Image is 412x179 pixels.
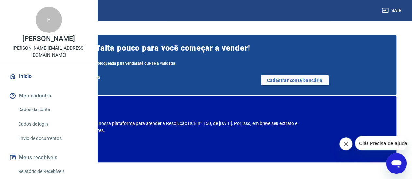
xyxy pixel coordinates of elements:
[381,5,404,17] button: Sair
[355,136,407,150] iframe: Mensagem da empresa
[25,120,314,134] p: Estamos realizando adequações em nossa plataforma para atender a Resolução BCB nº 150, de [DATE]....
[339,137,352,150] iframe: Fechar mensagem
[98,61,138,66] b: bloqueada para vendas
[8,69,90,83] a: Início
[29,43,383,53] span: [PERSON_NAME], falta pouco para você começar a vender!
[386,153,407,174] iframe: Botão para abrir a janela de mensagens
[16,103,90,116] a: Dados da conta
[8,150,90,165] button: Meus recebíveis
[29,61,383,66] span: Por segurança, sua conta permanecerá até que seja validada.
[36,7,62,33] div: F
[8,89,90,103] button: Meu cadastro
[16,132,90,145] a: Envio de documentos
[5,45,92,58] p: [PERSON_NAME][EMAIL_ADDRESS][DOMAIN_NAME]
[261,75,329,85] a: Cadastrar conta bancária
[4,5,55,10] span: Olá! Precisa de ajuda?
[16,118,90,131] a: Dados de login
[22,35,75,42] p: [PERSON_NAME]
[16,165,90,178] a: Relatório de Recebíveis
